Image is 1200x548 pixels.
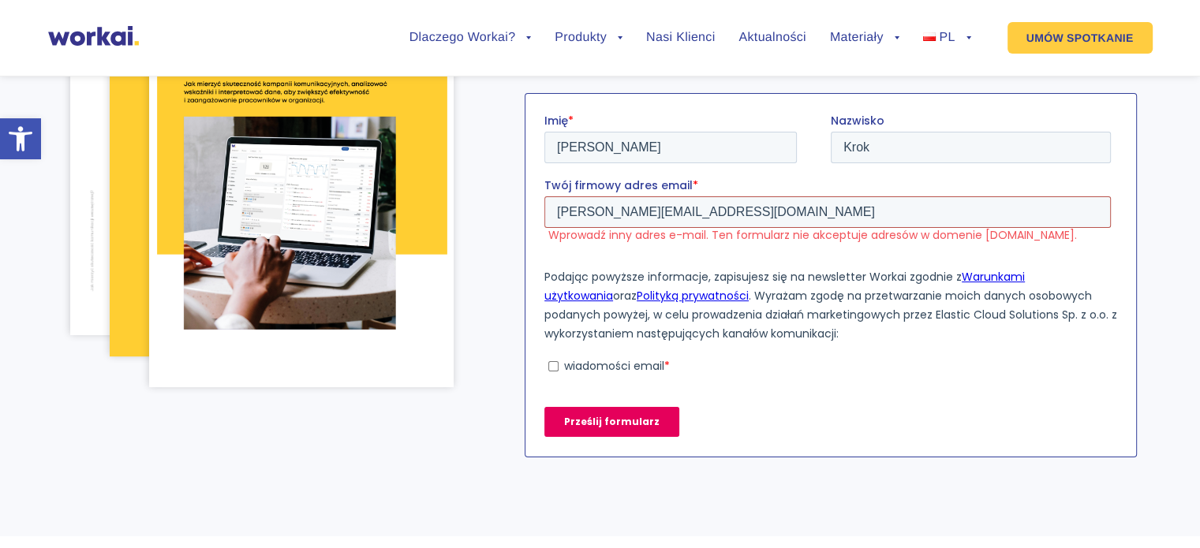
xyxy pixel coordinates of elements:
[1007,22,1153,54] a: UMÓW SPOTKANIE
[70,9,301,335] img: Jak-mierzyc-efektywnosc-komunikacji-wewnetrznej-pg34.png
[939,31,955,44] span: PL
[555,32,622,44] a: Produkty
[830,32,899,44] a: Materiały
[544,113,1117,450] iframe: Form 0
[646,32,715,44] a: Nasi Klienci
[409,32,532,44] a: Dlaczego Workai?
[923,32,971,44] a: PL
[738,32,806,44] a: Aktualności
